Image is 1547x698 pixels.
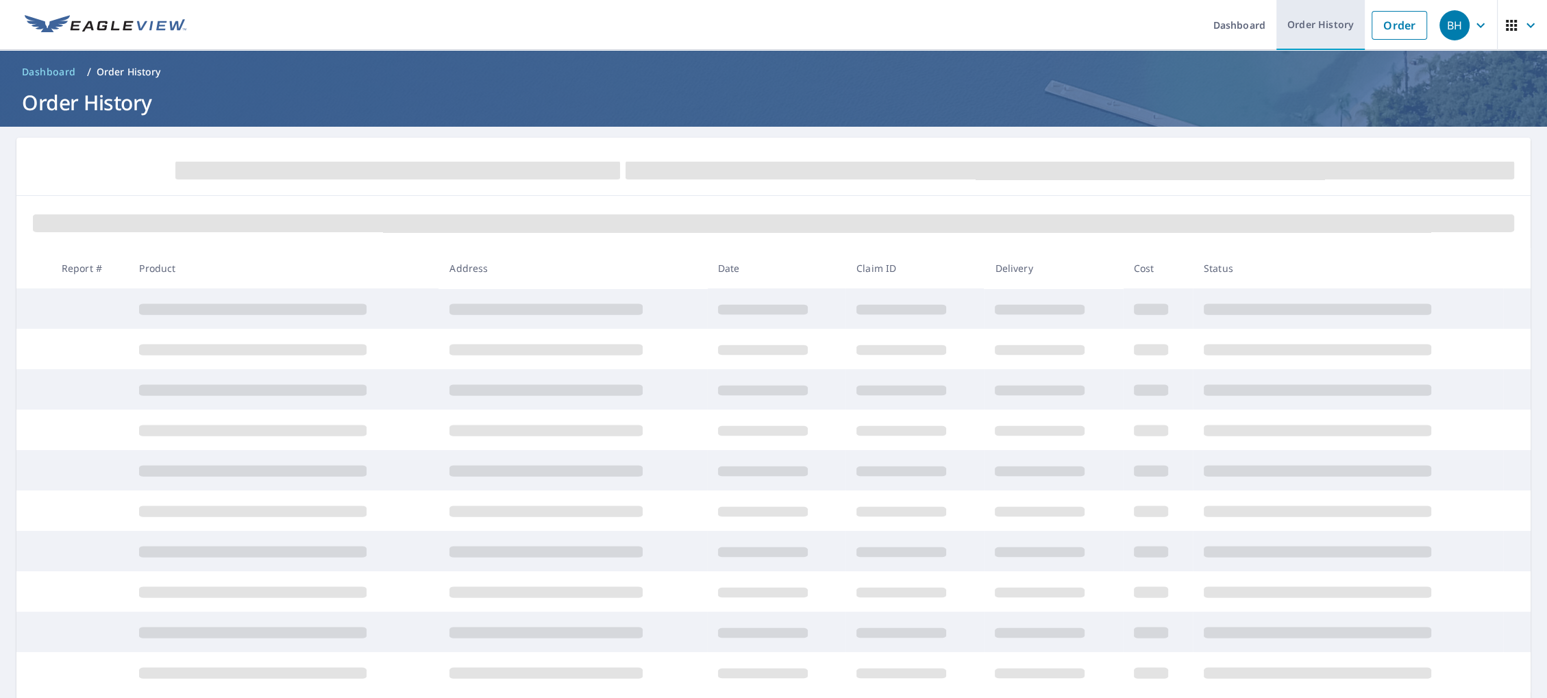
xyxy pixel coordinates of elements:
[87,64,91,80] li: /
[16,61,82,83] a: Dashboard
[438,248,706,288] th: Address
[845,248,984,288] th: Claim ID
[1439,10,1470,40] div: BH
[97,65,161,79] p: Order History
[707,248,845,288] th: Date
[51,248,129,288] th: Report #
[16,61,1531,83] nav: breadcrumb
[1123,248,1193,288] th: Cost
[984,248,1122,288] th: Delivery
[22,65,76,79] span: Dashboard
[16,88,1531,116] h1: Order History
[1372,11,1427,40] a: Order
[25,15,186,36] img: EV Logo
[128,248,438,288] th: Product
[1193,248,1503,288] th: Status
